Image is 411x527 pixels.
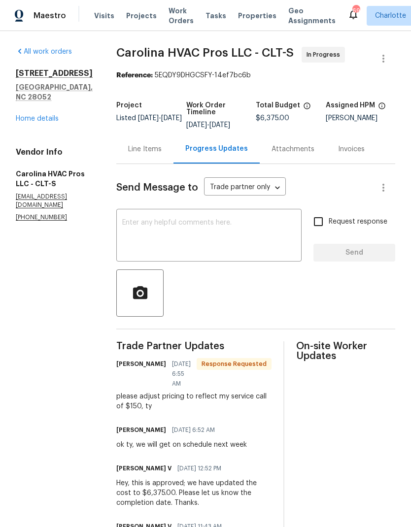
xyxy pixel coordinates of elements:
[116,392,272,411] div: please adjust pricing to reflect my service call of $150, ty
[378,102,386,115] span: The hpm assigned to this work order.
[205,12,226,19] span: Tasks
[375,11,406,21] span: Charlotte
[256,115,289,122] span: $6,375.00
[138,115,182,122] span: -
[128,144,162,154] div: Line Items
[204,180,286,196] div: Trade partner only
[256,102,300,109] h5: Total Budget
[16,115,59,122] a: Home details
[352,6,359,16] div: 69
[116,47,294,59] span: Carolina HVAC Pros LLC - CLT-S
[326,115,396,122] div: [PERSON_NAME]
[288,6,336,26] span: Geo Assignments
[338,144,365,154] div: Invoices
[16,48,72,55] a: All work orders
[94,11,114,21] span: Visits
[326,102,375,109] h5: Assigned HPM
[161,115,182,122] span: [DATE]
[307,50,344,60] span: In Progress
[296,341,395,361] span: On-site Worker Updates
[303,102,311,115] span: The total cost of line items that have been proposed by Opendoor. This sum includes line items th...
[116,478,272,508] div: Hey, this is approved; we have updated the cost to $6,375.00. Please let us know the completion d...
[172,425,215,435] span: [DATE] 6:52 AM
[138,115,159,122] span: [DATE]
[177,463,221,473] span: [DATE] 12:52 PM
[116,341,272,351] span: Trade Partner Updates
[116,102,142,109] h5: Project
[172,359,191,389] span: [DATE] 6:55 AM
[116,115,182,122] span: Listed
[329,217,387,227] span: Request response
[186,122,207,129] span: [DATE]
[209,122,230,129] span: [DATE]
[169,6,194,26] span: Work Orders
[186,122,230,129] span: -
[116,359,166,369] h6: [PERSON_NAME]
[116,70,395,80] div: 5EQDY9DHGCSFY-14ef7bc6b
[116,440,247,450] div: ok ty, we will get on schedule next week
[16,147,93,157] h4: Vendor Info
[116,183,198,193] span: Send Message to
[16,169,93,189] h5: Carolina HVAC Pros LLC - CLT-S
[272,144,314,154] div: Attachments
[198,359,271,369] span: Response Requested
[185,144,248,154] div: Progress Updates
[186,102,256,116] h5: Work Order Timeline
[116,425,166,435] h6: [PERSON_NAME]
[116,72,153,79] b: Reference:
[116,463,171,473] h6: [PERSON_NAME] V
[126,11,157,21] span: Projects
[34,11,66,21] span: Maestro
[238,11,276,21] span: Properties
